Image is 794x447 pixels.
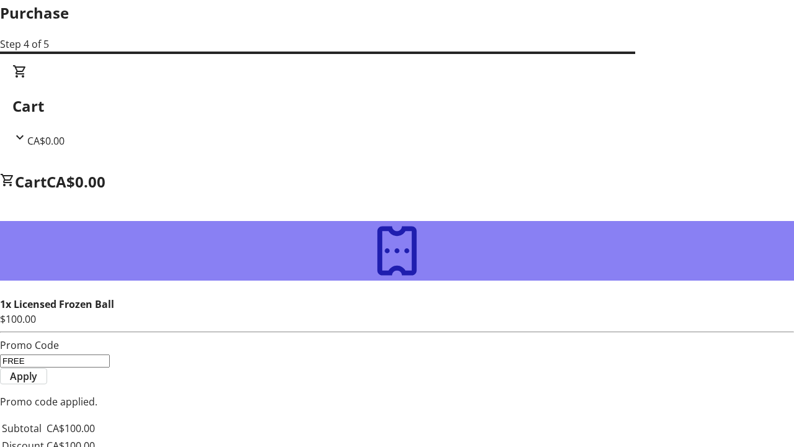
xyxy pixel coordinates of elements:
td: CA$100.00 [46,420,96,436]
span: CA$0.00 [47,171,105,192]
span: Cart [15,171,47,192]
h2: Cart [12,95,782,117]
td: Subtotal [1,420,45,436]
span: Apply [10,369,37,384]
span: CA$0.00 [27,134,65,148]
div: CartCA$0.00 [12,64,782,148]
